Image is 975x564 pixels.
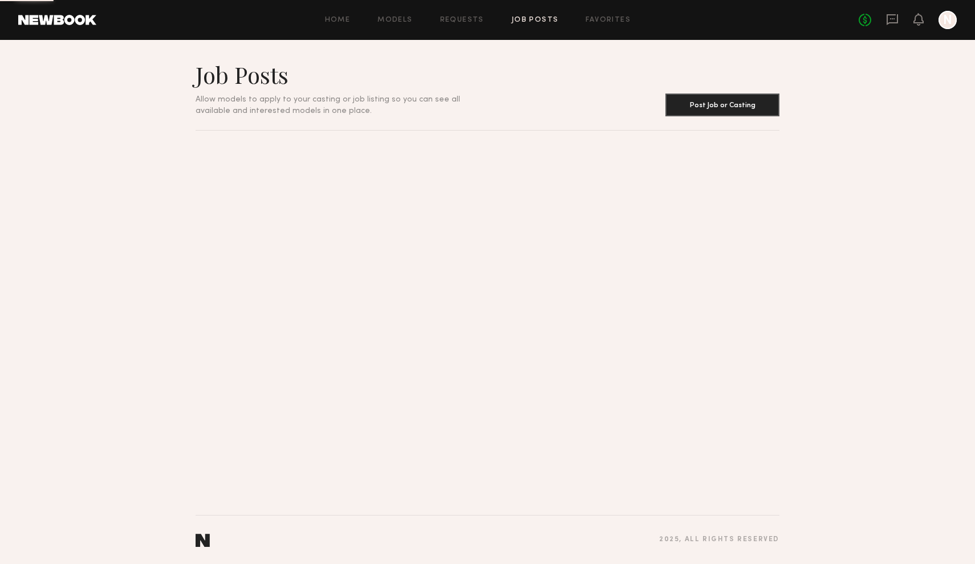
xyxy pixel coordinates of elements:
[440,17,484,24] a: Requests
[939,11,957,29] a: N
[586,17,631,24] a: Favorites
[659,536,779,543] div: 2025 , all rights reserved
[196,96,460,115] span: Allow models to apply to your casting or job listing so you can see all available and interested ...
[377,17,412,24] a: Models
[325,17,351,24] a: Home
[196,60,487,89] h1: Job Posts
[511,17,559,24] a: Job Posts
[665,94,779,116] button: Post Job or Casting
